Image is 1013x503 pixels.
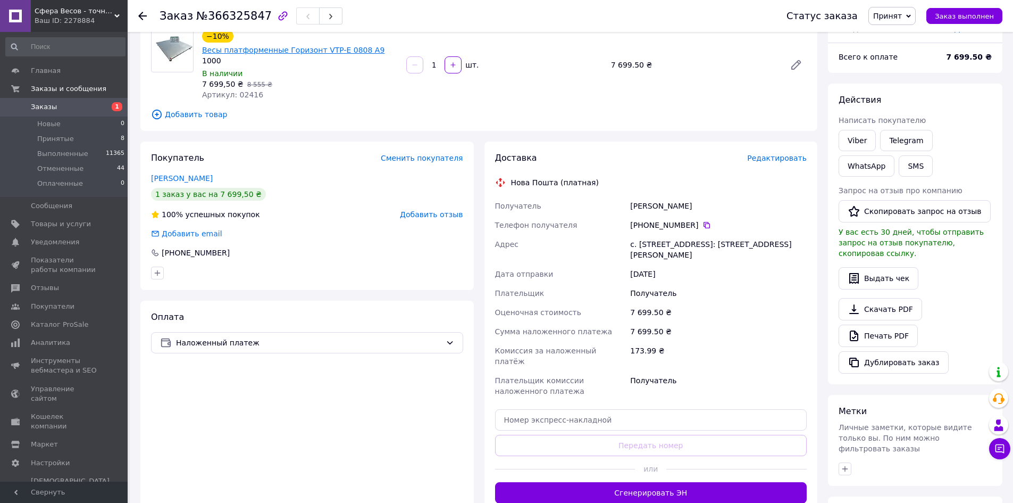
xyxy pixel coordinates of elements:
div: Получатель [628,284,809,303]
span: Заказы и сообщения [31,84,106,94]
span: Сфера Весов - точность в деталях! [35,6,114,16]
span: Принят [873,12,902,20]
span: Покупатели [31,302,74,311]
span: Телефон получателя [495,221,577,229]
span: Всего к оплате [839,53,898,61]
div: Статус заказа [786,11,858,21]
span: 1 [112,102,122,111]
span: Отзывы [31,283,59,293]
span: Заказ [160,10,193,22]
span: Кошелек компании [31,412,98,431]
span: Дата отправки [495,270,554,278]
span: Добавить [955,24,992,33]
div: −10% [202,30,233,43]
span: Добавить отзыв [400,210,463,219]
div: 7 699.50 ₴ [607,57,781,72]
span: Сменить покупателя [381,154,463,162]
div: Нова Пошта (платная) [508,177,601,188]
span: Скидка [839,24,867,33]
span: Написать покупателю [839,116,926,125]
span: 0 [121,119,124,129]
span: Главная [31,66,61,76]
span: Запрос на отзыв про компанию [839,186,962,195]
span: Комиссия за наложенный платёж [495,347,597,366]
span: Сумма наложенного платежа [495,327,613,336]
button: Выдать чек [839,267,918,290]
span: Покупатель [151,153,204,163]
span: Уведомления [31,237,79,247]
span: Личные заметки, которые видите только вы. По ним можно фильтровать заказы [839,423,972,453]
button: SMS [899,155,933,177]
span: Оплаченные [37,179,83,188]
input: Номер экспресс-накладной [495,409,807,431]
div: 7 699.50 ₴ [628,322,809,341]
span: Наложенный платеж [176,337,441,349]
div: Получатель [628,371,809,401]
div: [PHONE_NUMBER] [161,248,231,258]
span: Маркет [31,440,58,449]
div: успешных покупок [151,209,260,220]
span: Инструменты вебмастера и SEO [31,356,98,375]
button: Заказ выполнен [926,8,1002,24]
div: шт. [463,60,480,70]
input: Поиск [5,37,125,56]
a: Viber [839,130,876,151]
img: Весы платформенные Горизонт VTP-Е 0808 А9 [152,36,193,67]
div: Добавить email [161,228,223,239]
span: 100% [162,210,183,219]
div: Вернуться назад [138,11,147,21]
a: [PERSON_NAME] [151,174,213,183]
a: Скачать PDF [839,298,922,320]
span: Доставка [495,153,537,163]
a: Telegram [880,130,932,151]
span: В наличии [202,69,242,78]
div: [DATE] [628,265,809,284]
div: Добавить email [150,228,223,239]
span: Каталог ProSale [31,320,88,329]
span: 11365 [106,149,124,159]
div: с. [STREET_ADDRESS]: [STREET_ADDRESS][PERSON_NAME] [628,235,809,265]
span: Заказы [31,102,57,112]
a: Редактировать [785,54,807,76]
div: 1 заказ у вас на 7 699,50 ₴ [151,188,266,201]
span: Метки [839,406,867,416]
span: или [635,464,666,474]
span: Показатели работы компании [31,255,98,275]
span: Выполненные [37,149,88,159]
span: Оплата [151,312,184,322]
b: 7 699.50 ₴ [946,53,992,61]
button: Дублировать заказ [839,351,949,374]
span: Редактировать [747,154,807,162]
span: №366325847 [196,10,272,22]
button: Чат с покупателем [989,438,1010,459]
span: 44 [117,164,124,174]
span: Новые [37,119,61,129]
span: Принятые [37,134,74,144]
span: Добавить товар [151,109,807,120]
span: Действия [839,95,881,105]
span: 8 555 ₴ [247,81,272,88]
button: Скопировать запрос на отзыв [839,200,991,222]
span: Оценочная стоимость [495,308,582,317]
span: Товары и услуги [31,219,91,229]
a: WhatsApp [839,155,894,177]
span: Сообщения [31,201,72,211]
span: Аналитика [31,338,70,348]
div: [PERSON_NAME] [628,196,809,216]
span: Адрес [495,240,518,249]
span: Получатель [495,202,541,210]
span: Управление сайтом [31,384,98,403]
div: 1000 [202,55,398,66]
span: Отмененные [37,164,83,174]
span: У вас есть 30 дней, чтобы отправить запрос на отзыв покупателю, скопировав ссылку. [839,228,984,258]
span: 7 699,50 ₴ [202,80,244,88]
span: 8 [121,134,124,144]
div: Ваш ID: 2278884 [35,16,128,26]
span: Плательщик [495,289,545,298]
div: 173.99 ₴ [628,341,809,371]
span: Артикул: 02416 [202,90,263,99]
span: Настройки [31,458,70,468]
a: Весы платформенные Горизонт VTP-Е 0808 А9 [202,46,384,54]
span: 0 [121,179,124,188]
a: Печать PDF [839,325,918,347]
